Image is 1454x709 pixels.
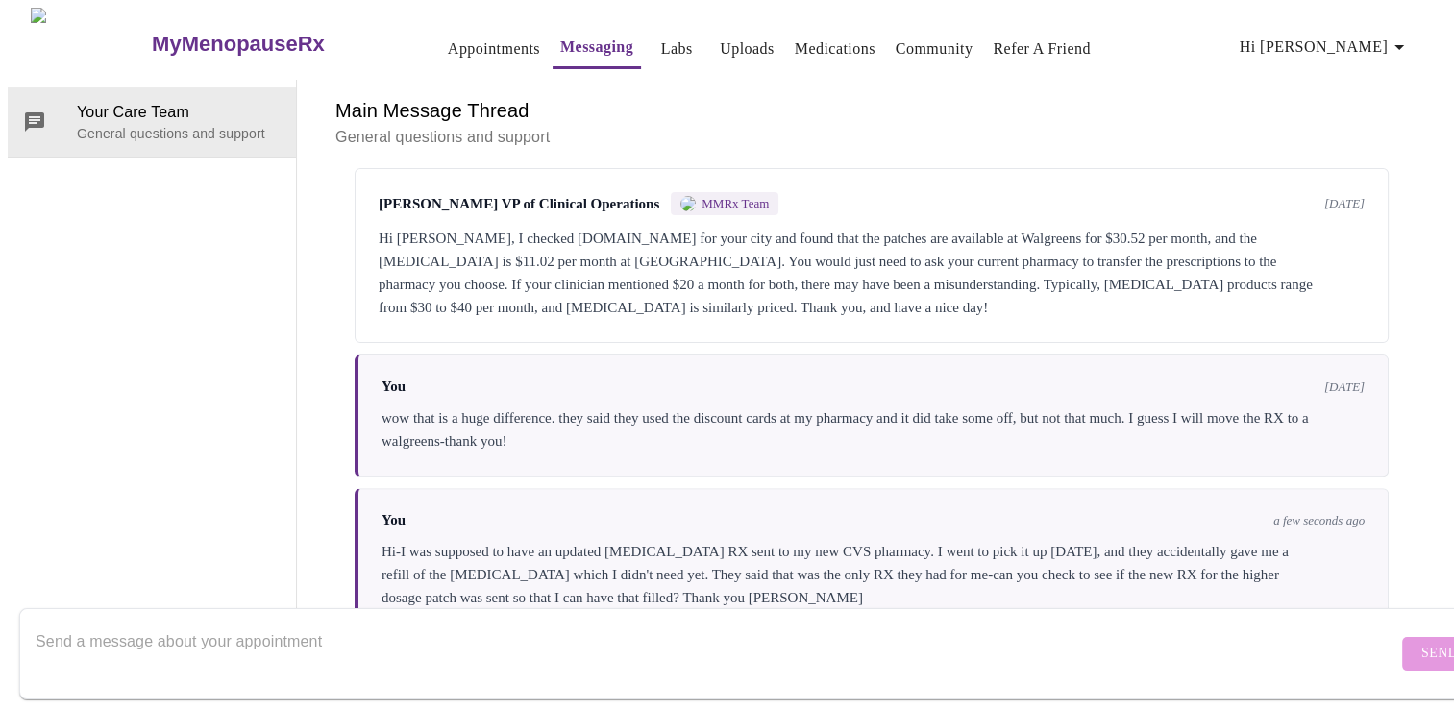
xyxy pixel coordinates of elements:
[440,30,548,68] button: Appointments
[702,196,769,211] span: MMRx Team
[680,196,696,211] img: MMRX
[712,30,782,68] button: Uploads
[335,95,1408,126] h6: Main Message Thread
[985,30,1098,68] button: Refer a Friend
[646,30,707,68] button: Labs
[1324,379,1365,395] span: [DATE]
[335,126,1408,149] p: General questions and support
[36,623,1397,684] textarea: Send a message about your appointment
[382,512,406,528] span: You
[77,124,281,143] p: General questions and support
[448,36,540,62] a: Appointments
[993,36,1091,62] a: Refer a Friend
[379,196,659,212] span: [PERSON_NAME] VP of Clinical Operations
[787,30,883,68] button: Medications
[382,379,406,395] span: You
[379,227,1365,319] div: Hi [PERSON_NAME], I checked [DOMAIN_NAME] for your city and found that the patches are available ...
[8,87,296,157] div: Your Care TeamGeneral questions and support
[720,36,775,62] a: Uploads
[560,34,633,61] a: Messaging
[1232,28,1418,66] button: Hi [PERSON_NAME]
[382,540,1365,609] div: Hi-I was supposed to have an updated [MEDICAL_DATA] RX sent to my new CVS pharmacy. I went to pic...
[888,30,981,68] button: Community
[553,28,641,69] button: Messaging
[31,8,150,80] img: MyMenopauseRx Logo
[152,32,325,57] h3: MyMenopauseRx
[1324,196,1365,211] span: [DATE]
[1240,34,1411,61] span: Hi [PERSON_NAME]
[896,36,973,62] a: Community
[1273,513,1365,528] span: a few seconds ago
[77,101,281,124] span: Your Care Team
[382,406,1365,452] div: wow that is a huge difference. they said they used the discount cards at my pharmacy and it did t...
[150,11,402,78] a: MyMenopauseRx
[795,36,875,62] a: Medications
[661,36,693,62] a: Labs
